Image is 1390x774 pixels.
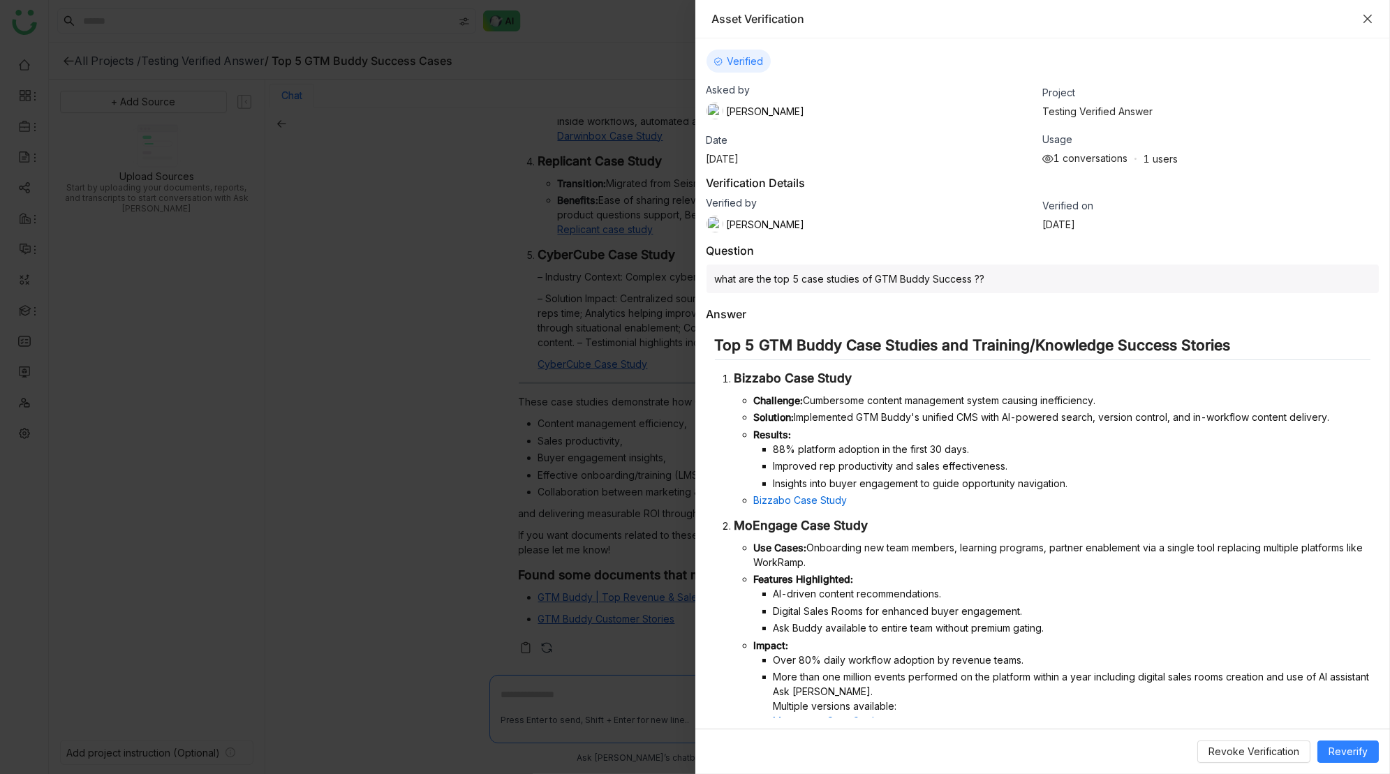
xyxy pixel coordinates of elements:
[1144,153,1178,165] div: 1 users
[754,429,792,440] strong: Results:
[1042,200,1093,211] span: Verified on
[754,573,854,585] strong: Features Highlighted:
[707,103,805,119] div: [PERSON_NAME]
[1042,87,1075,98] span: Project
[1362,13,1373,24] button: Close
[1042,218,1075,230] span: [DATE]
[1042,105,1153,117] span: Testing Verified Answer
[774,476,1371,491] li: Insights into buyer engagement to guide opportunity navigation.
[1197,740,1310,763] button: Revoke Verification
[707,176,1380,190] div: Verification Details
[774,653,1371,667] li: Over 80% daily workflow adoption by revenue teams.
[754,411,794,423] strong: Solution:
[774,669,1371,713] li: More than one million events performed on the platform within a year including digital sales room...
[774,715,880,727] a: Moengage Case Study
[774,586,1371,601] li: AI-driven content recommendations.
[707,84,751,96] span: Asked by
[754,494,848,506] a: Bizzabo Case Study
[734,518,1371,533] h3: MoEngage Case Study
[1042,154,1053,165] img: views.svg
[715,336,1371,360] h2: Top 5 GTM Buddy Case Studies and Training/Knowledge Success Stories
[712,11,1356,27] div: Asset Verification
[707,216,723,232] img: 67b6c2606f57434fb845f1f2
[754,393,1371,408] li: Cumbersome content management system causing inefficiency.
[1208,744,1299,759] span: Revoke Verification
[707,265,1380,293] div: what are the top 5 case studies of GTM Buddy Success ??
[774,604,1371,618] li: Digital Sales Rooms for enhanced buyer engagement.
[707,244,755,258] div: Question
[1042,152,1127,165] div: 1 conversations
[734,371,1371,386] h3: Bizzabo Case Study
[707,216,805,232] div: [PERSON_NAME]
[707,134,728,146] span: Date
[754,639,789,651] strong: Impact:
[727,55,764,67] span: Verified
[754,410,1371,424] li: Implemented GTM Buddy's unified CMS with AI-powered search, version control, and in-workflow cont...
[774,459,1371,473] li: Improved rep productivity and sales effectiveness.
[707,153,739,165] span: [DATE]
[754,394,804,406] strong: Challenge:
[1329,744,1368,759] span: Reverify
[1042,133,1072,145] span: Usage
[1317,740,1379,763] button: Reverify
[707,197,757,209] span: Verified by
[774,442,1371,456] li: 88% platform adoption in the first 30 days.
[707,103,723,119] img: 67b6c2606f57434fb845f1f2
[754,540,1371,570] li: Onboarding new team members, learning programs, partner enablement via a single tool replacing mu...
[754,542,807,553] strong: Use Cases:
[774,620,1371,635] li: Ask Buddy available to entire team without premium gating.
[707,307,747,321] div: Answer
